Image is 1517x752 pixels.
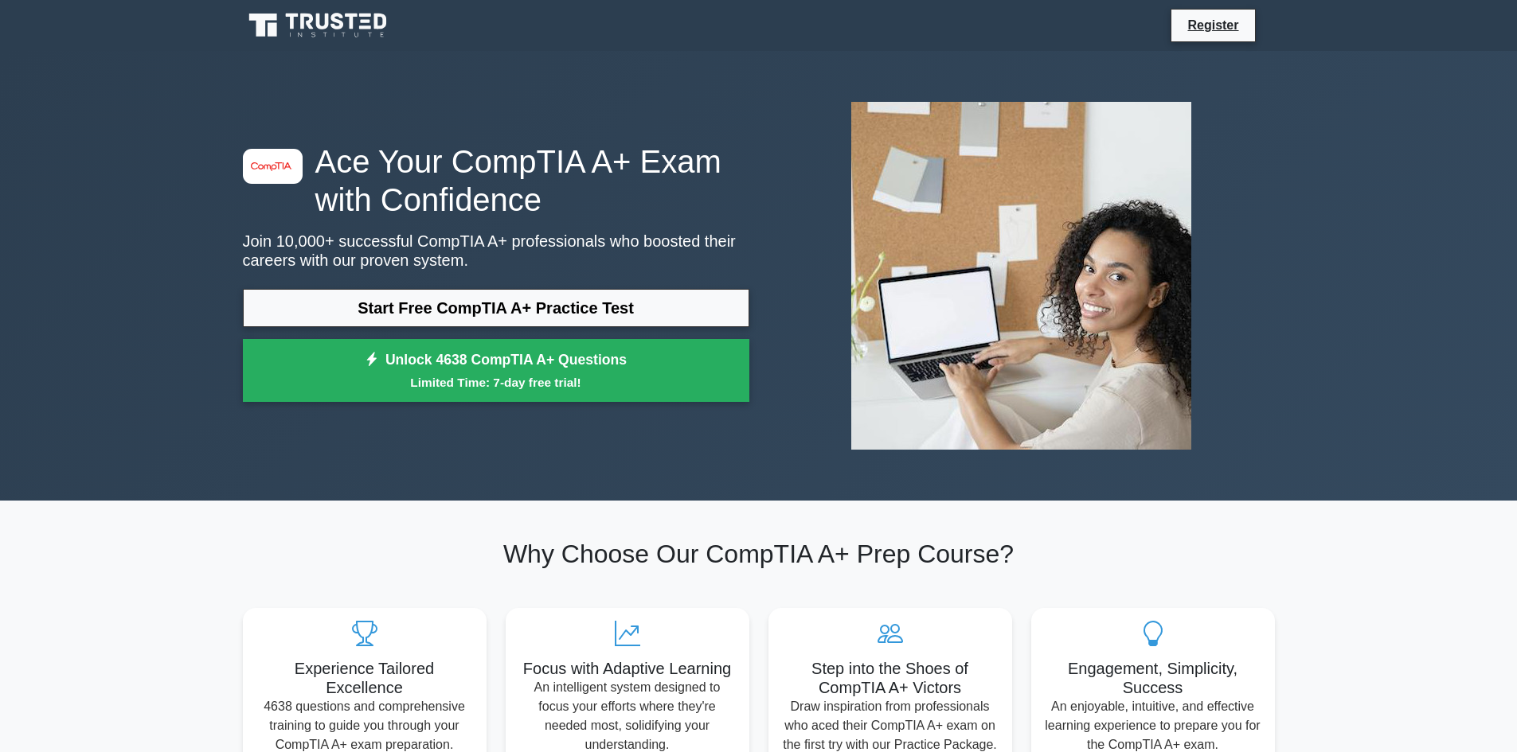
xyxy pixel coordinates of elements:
a: Start Free CompTIA A+ Practice Test [243,289,749,327]
h5: Step into the Shoes of CompTIA A+ Victors [781,659,999,697]
h5: Engagement, Simplicity, Success [1044,659,1262,697]
a: Register [1178,15,1248,35]
h2: Why Choose Our CompTIA A+ Prep Course? [243,539,1275,569]
a: Unlock 4638 CompTIA A+ QuestionsLimited Time: 7-day free trial! [243,339,749,403]
h5: Experience Tailored Excellence [256,659,474,697]
h5: Focus with Adaptive Learning [518,659,737,678]
small: Limited Time: 7-day free trial! [263,373,729,392]
p: Join 10,000+ successful CompTIA A+ professionals who boosted their careers with our proven system. [243,232,749,270]
h1: Ace Your CompTIA A+ Exam with Confidence [243,142,749,219]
